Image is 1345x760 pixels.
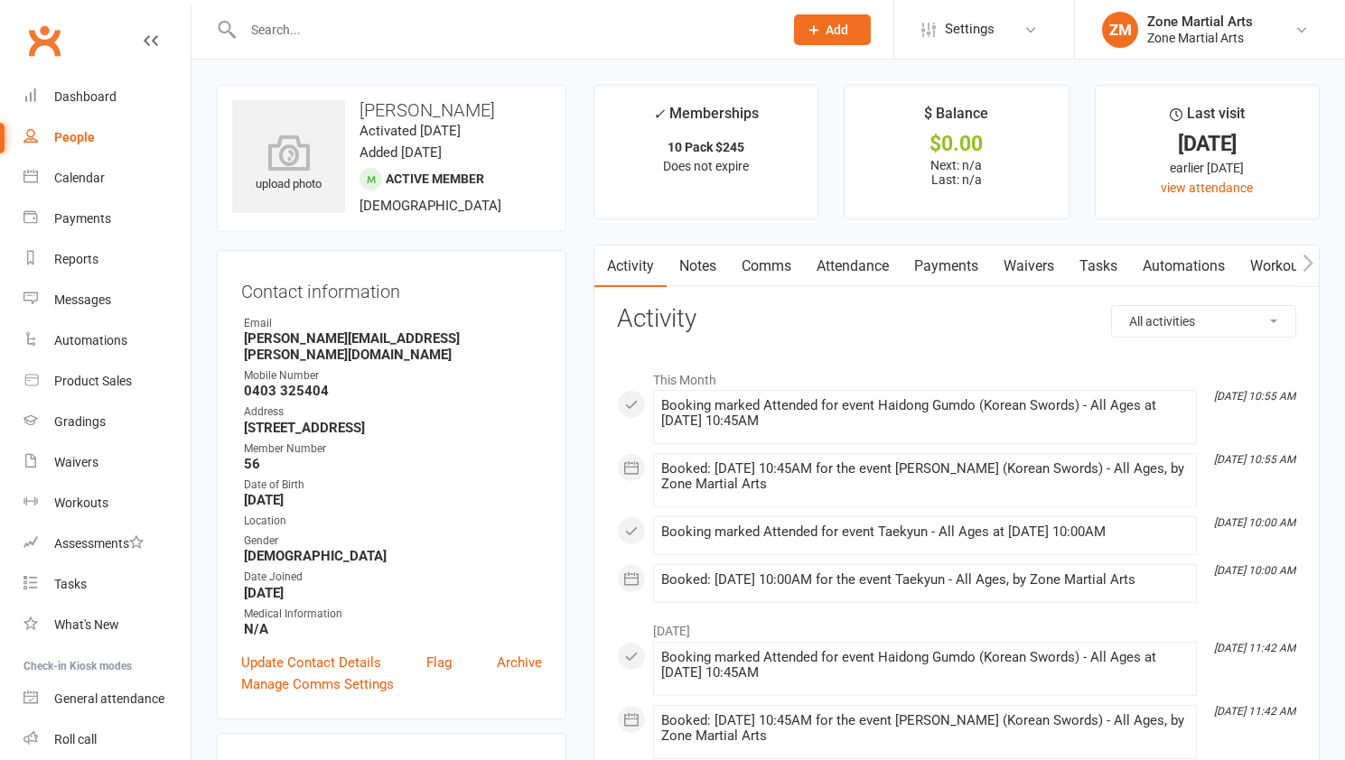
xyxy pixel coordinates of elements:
a: Roll call [23,719,191,760]
div: Zone Martial Arts [1147,30,1253,46]
div: Mobile Number [244,367,542,385]
div: Product Sales [54,374,132,388]
h3: [PERSON_NAME] [232,100,551,120]
i: ✓ [653,106,665,123]
div: Medical Information [244,606,542,623]
a: Payments [23,199,191,239]
a: Dashboard [23,77,191,117]
div: Booking marked Attended for event Haidong Gumdo (Korean Swords) - All Ages at [DATE] 10:45AM [661,398,1189,429]
p: Next: n/a Last: n/a [861,158,1051,187]
a: Automations [23,320,191,361]
div: Date Joined [244,569,542,586]
a: Waivers [23,442,191,483]
i: [DATE] 11:42 AM [1214,705,1295,718]
strong: [DATE] [244,492,542,508]
a: Notes [667,246,729,287]
time: Activated [DATE] [360,123,461,139]
div: Last visit [1170,102,1245,134]
a: Clubworx [22,18,67,63]
i: [DATE] 10:00 AM [1214,516,1295,529]
a: People [23,117,191,158]
div: Roll call [54,732,97,746]
div: Messages [54,292,111,307]
div: Memberships [653,102,759,135]
div: Member Number [244,440,542,458]
div: Booked: [DATE] 10:45AM for the event [PERSON_NAME] (Korean Swords) - All Ages, by Zone Martial Arts [661,713,1189,744]
li: [DATE] [617,612,1296,641]
a: Manage Comms Settings [241,673,394,695]
a: Messages [23,280,191,320]
a: Payments [901,246,991,287]
li: This Month [617,361,1296,390]
i: [DATE] 11:42 AM [1214,642,1295,654]
h3: Activity [617,305,1296,333]
strong: [STREET_ADDRESS] [244,420,542,436]
div: Tasks [54,577,87,591]
a: Calendar [23,158,191,199]
div: What's New [54,617,119,632]
div: $0.00 [861,134,1051,153]
div: Dashboard [54,89,117,104]
button: Add [794,14,871,45]
span: Settings [945,9,995,50]
div: Booked: [DATE] 10:45AM for the event [PERSON_NAME] (Korean Swords) - All Ages, by Zone Martial Arts [661,461,1189,492]
strong: [DEMOGRAPHIC_DATA] [244,548,542,564]
a: Activity [594,246,667,287]
strong: N/A [244,621,542,637]
div: Zone Martial Arts [1147,14,1253,30]
a: Tasks [1067,246,1130,287]
div: People [54,130,95,144]
div: Booking marked Attended for event Taekyun - All Ages at [DATE] 10:00AM [661,524,1189,540]
a: Workouts [1238,246,1323,287]
div: Reports [54,252,98,266]
div: earlier [DATE] [1112,158,1303,178]
div: Date of Birth [244,477,542,494]
a: Reports [23,239,191,280]
div: Assessments [54,536,144,551]
div: Booking marked Attended for event Haidong Gumdo (Korean Swords) - All Ages at [DATE] 10:45AM [661,650,1189,681]
a: General attendance kiosk mode [23,679,191,719]
time: Added [DATE] [360,144,442,161]
a: Automations [1130,246,1238,287]
i: [DATE] 10:55 AM [1214,390,1295,403]
a: What's New [23,605,191,645]
span: Add [826,23,848,37]
div: Gradings [54,414,106,429]
div: General attendance [54,691,164,706]
a: Workouts [23,483,191,524]
input: Search... [238,17,771,42]
strong: [DATE] [244,585,542,601]
div: Workouts [54,496,108,510]
span: [DEMOGRAPHIC_DATA] [360,198,501,214]
div: Automations [54,333,127,348]
strong: 56 [244,456,542,472]
a: Comms [729,246,804,287]
i: [DATE] 10:55 AM [1214,453,1295,466]
div: Address [244,403,542,421]
span: Does not expire [663,159,749,173]
a: Product Sales [23,361,191,402]
a: Assessments [23,524,191,564]
div: Gender [244,533,542,550]
a: Gradings [23,402,191,442]
div: [DATE] [1112,134,1303,153]
a: Flag [426,652,452,673]
h3: Contact information [241,274,542,301]
i: [DATE] 10:00 AM [1214,564,1295,577]
a: Tasks [23,564,191,605]
a: Archive [497,652,542,673]
a: Update Contact Details [241,652,381,673]
a: Waivers [991,246,1067,287]
a: view attendance [1161,181,1253,195]
strong: 0403 325404 [244,383,542,399]
div: $ Balance [924,102,988,134]
div: Location [244,513,542,530]
strong: 10 Pack $245 [668,140,744,154]
div: Email [244,315,542,332]
div: upload photo [232,134,345,194]
div: Payments [54,211,111,226]
div: Calendar [54,171,105,185]
a: Attendance [804,246,901,287]
div: ZM [1102,12,1138,48]
strong: [PERSON_NAME][EMAIL_ADDRESS][PERSON_NAME][DOMAIN_NAME] [244,330,542,363]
